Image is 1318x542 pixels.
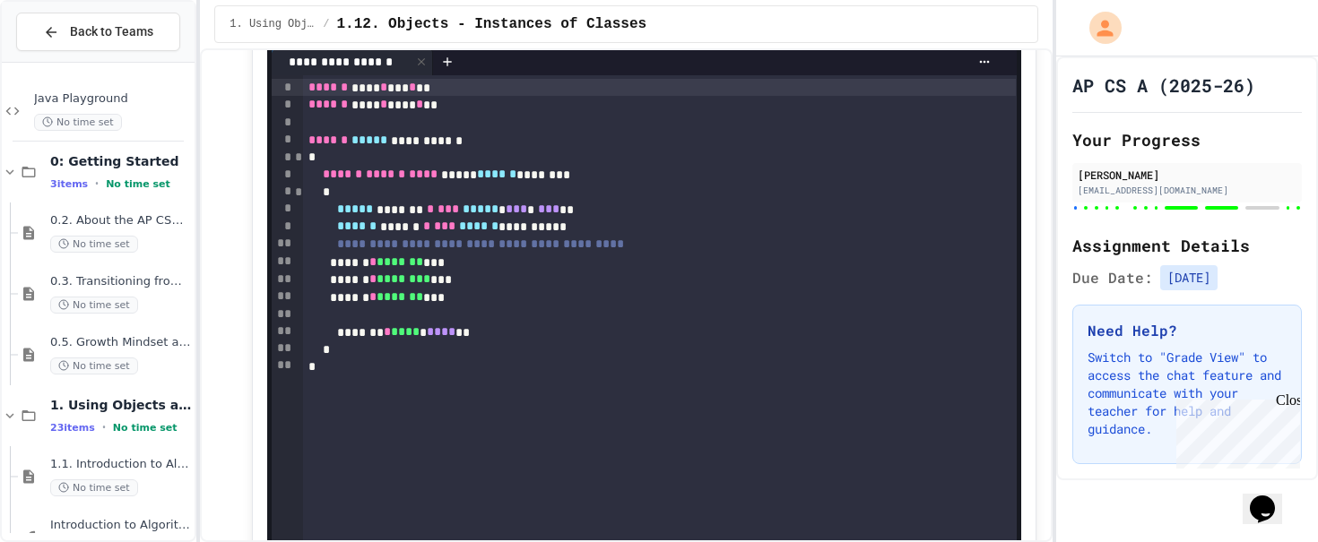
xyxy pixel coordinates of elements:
[50,274,191,289] span: 0.3. Transitioning from AP CSP to AP CSA
[50,153,191,169] span: 0: Getting Started
[34,114,122,131] span: No time set
[50,335,191,350] span: 0.5. Growth Mindset and Pair Programming
[34,91,191,107] span: Java Playground
[230,17,316,31] span: 1. Using Objects and Methods
[113,422,178,434] span: No time set
[1071,7,1126,48] div: My Account
[1072,73,1255,98] h1: AP CS A (2025-26)
[102,420,106,434] span: •
[1088,348,1287,438] p: Switch to "Grade View" to access the chat feature and communicate with your teacher for help and ...
[1078,184,1296,197] div: [EMAIL_ADDRESS][DOMAIN_NAME]
[1072,267,1153,288] span: Due Date:
[1078,167,1296,183] div: [PERSON_NAME]
[50,457,191,472] span: 1.1. Introduction to Algorithms, Programming, and Compilers
[50,178,88,190] span: 3 items
[95,176,99,191] span: •
[1088,320,1287,341] h3: Need Help?
[50,213,191,228] span: 0.2. About the AP CSA Exam
[50,236,138,253] span: No time set
[70,22,153,41] span: Back to Teams
[7,7,124,114] div: Chat with us now!Close
[1160,265,1218,290] span: [DATE]
[1072,233,1302,258] h2: Assignment Details
[1243,470,1300,524] iframe: chat widget
[1169,392,1300,469] iframe: chat widget
[50,397,191,413] span: 1. Using Objects and Methods
[50,422,95,434] span: 23 items
[50,297,138,314] span: No time set
[50,357,138,374] span: No time set
[50,479,138,496] span: No time set
[337,13,647,35] span: 1.12. Objects - Instances of Classes
[50,518,191,533] span: Introduction to Algorithms, Programming, and Compilers
[106,178,170,190] span: No time set
[16,13,180,51] button: Back to Teams
[1072,127,1302,152] h2: Your Progress
[323,17,329,31] span: /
